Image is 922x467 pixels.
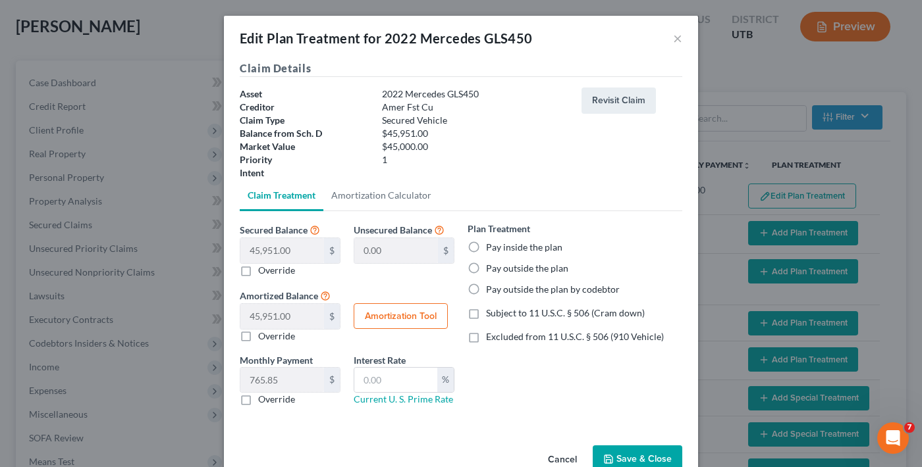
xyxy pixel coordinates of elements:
[233,101,375,114] div: Creditor
[582,87,656,114] button: Revisit Claim
[324,304,340,329] div: $
[375,140,575,153] div: $45,000.00
[240,180,323,211] a: Claim Treatment
[240,290,318,301] span: Amortized Balance
[375,101,575,114] div: Amer Fst Cu
[904,422,915,433] span: 7
[354,368,437,393] input: 0.00
[375,127,575,140] div: $45,951.00
[486,262,568,275] label: Pay outside the plan
[375,153,575,166] div: 1
[375,87,575,101] div: 2022 Mercedes GLS450
[354,238,438,263] input: 0.00
[240,238,324,263] input: 0.00
[877,422,909,454] iframe: Intercom live chat
[486,331,664,342] span: Excluded from 11 U.S.C. § 506 (910 Vehicle)
[240,29,533,47] div: Edit Plan Treatment for 2022 Mercedes GLS450
[240,61,682,77] h5: Claim Details
[233,153,375,166] div: Priority
[375,114,575,127] div: Secured Vehicle
[486,241,562,254] label: Pay inside the plan
[468,222,530,235] label: Plan Treatment
[240,224,308,235] span: Secured Balance
[233,114,375,127] div: Claim Type
[354,224,432,235] span: Unsecured Balance
[258,264,295,277] label: Override
[240,353,313,367] label: Monthly Payment
[258,393,295,406] label: Override
[240,304,324,329] input: 0.00
[258,330,295,343] label: Override
[233,166,375,180] div: Intent
[438,238,454,263] div: $
[233,127,375,140] div: Balance from Sch. D
[486,283,620,296] label: Pay outside the plan by codebtor
[673,30,682,46] button: ×
[240,368,324,393] input: 0.00
[324,368,340,393] div: $
[437,368,454,393] div: %
[354,303,448,330] button: Amortization Tool
[233,140,375,153] div: Market Value
[323,180,439,211] a: Amortization Calculator
[324,238,340,263] div: $
[354,353,406,367] label: Interest Rate
[486,307,645,318] span: Subject to 11 U.S.C. § 506 (Cram down)
[233,87,375,101] div: Asset
[354,393,453,405] a: Current U. S. Prime Rate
